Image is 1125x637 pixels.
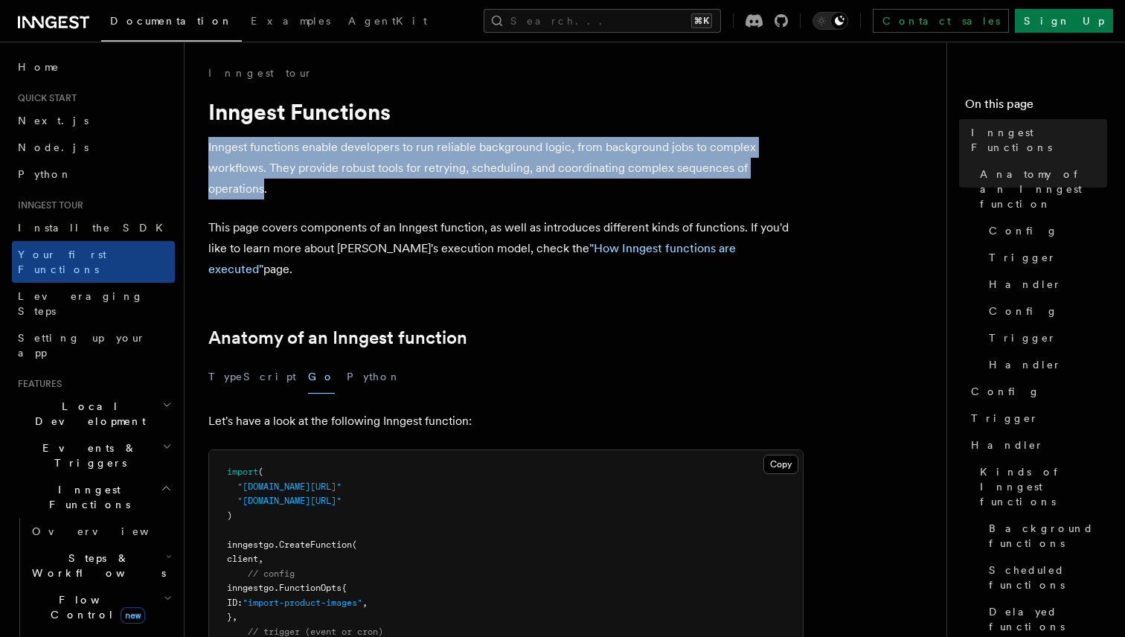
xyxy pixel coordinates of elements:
[347,360,401,394] button: Python
[227,540,279,550] span: inngestgo.
[12,134,175,161] a: Node.js
[989,521,1107,551] span: Background functions
[983,217,1107,244] a: Config
[971,438,1044,452] span: Handler
[251,15,330,27] span: Examples
[989,357,1062,372] span: Handler
[983,324,1107,351] a: Trigger
[965,405,1107,432] a: Trigger
[763,455,798,474] button: Copy
[279,540,352,550] span: CreateFunction
[12,241,175,283] a: Your first Functions
[12,441,162,470] span: Events & Triggers
[26,518,175,545] a: Overview
[12,107,175,134] a: Next.js
[691,13,712,28] kbd: ⌘K
[12,199,83,211] span: Inngest tour
[989,330,1057,345] span: Trigger
[965,378,1107,405] a: Config
[101,4,242,42] a: Documentation
[32,525,185,537] span: Overview
[983,244,1107,271] a: Trigger
[243,598,362,608] span: "import-product-images"
[980,464,1107,509] span: Kinds of Inngest functions
[208,217,804,280] p: This page covers components of an Inngest function, as well as introduces different kinds of func...
[965,432,1107,458] a: Handler
[12,161,175,188] a: Python
[12,214,175,241] a: Install the SDK
[965,95,1107,119] h4: On this page
[484,9,721,33] button: Search...⌘K
[208,360,296,394] button: TypeScript
[12,482,161,512] span: Inngest Functions
[110,15,233,27] span: Documentation
[237,496,342,506] span: "[DOMAIN_NAME][URL]"
[965,119,1107,161] a: Inngest Functions
[308,360,335,394] button: Go
[26,586,175,628] button: Flow Controlnew
[974,161,1107,217] a: Anatomy of an Inngest function
[362,598,368,608] span: ,
[227,583,347,593] span: inngestgo.FunctionOpts{
[18,168,72,180] span: Python
[18,290,144,317] span: Leveraging Steps
[983,298,1107,324] a: Config
[12,283,175,324] a: Leveraging Steps
[989,250,1057,265] span: Trigger
[12,92,77,104] span: Quick start
[989,604,1107,634] span: Delayed functions
[873,9,1009,33] a: Contact sales
[227,598,243,608] span: ID:
[12,476,175,518] button: Inngest Functions
[989,563,1107,592] span: Scheduled functions
[12,324,175,366] a: Setting up your app
[971,125,1107,155] span: Inngest Functions
[980,167,1107,211] span: Anatomy of an Inngest function
[12,393,175,435] button: Local Development
[983,557,1107,598] a: Scheduled functions
[12,378,62,390] span: Features
[248,627,383,637] span: // trigger (event or cron)
[971,411,1039,426] span: Trigger
[12,399,162,429] span: Local Development
[121,607,145,624] span: new
[227,510,232,521] span: )
[12,435,175,476] button: Events & Triggers
[18,249,106,275] span: Your first Functions
[18,115,89,127] span: Next.js
[208,411,804,432] p: Let's have a look at the following Inngest function:
[18,60,60,74] span: Home
[971,384,1040,399] span: Config
[989,277,1062,292] span: Handler
[18,141,89,153] span: Node.js
[983,515,1107,557] a: Background functions
[348,15,427,27] span: AgentKit
[1015,9,1113,33] a: Sign Up
[237,481,342,492] span: "[DOMAIN_NAME][URL]"
[248,569,295,579] span: // config
[227,612,237,622] span: },
[258,467,263,477] span: (
[18,332,146,359] span: Setting up your app
[983,271,1107,298] a: Handler
[242,4,339,40] a: Examples
[208,65,312,80] a: Inngest tour
[352,540,357,550] span: (
[227,554,263,564] span: client,
[227,467,258,477] span: import
[208,137,804,199] p: Inngest functions enable developers to run reliable background logic, from background jobs to com...
[208,327,467,348] a: Anatomy of an Inngest function
[983,351,1107,378] a: Handler
[989,223,1058,238] span: Config
[339,4,436,40] a: AgentKit
[12,54,175,80] a: Home
[974,458,1107,515] a: Kinds of Inngest functions
[18,222,172,234] span: Install the SDK
[26,592,164,622] span: Flow Control
[26,545,175,586] button: Steps & Workflows
[812,12,848,30] button: Toggle dark mode
[208,98,804,125] h1: Inngest Functions
[989,304,1058,318] span: Config
[26,551,166,580] span: Steps & Workflows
